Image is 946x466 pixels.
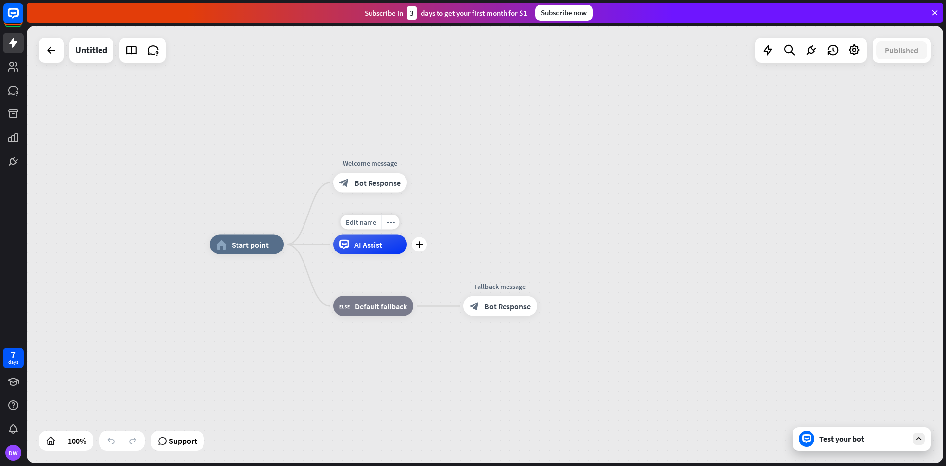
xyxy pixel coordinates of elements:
div: Fallback message [456,282,544,291]
div: 100% [65,433,89,449]
span: Edit name [346,218,376,227]
a: 7 days [3,348,24,368]
button: Published [876,41,927,59]
i: block_bot_response [470,301,479,311]
span: Support [169,433,197,449]
div: 7 [11,350,16,359]
i: block_fallback [339,301,350,311]
span: Start point [232,240,269,250]
div: Subscribe in days to get your first month for $1 [365,6,527,20]
div: DW [5,445,21,461]
button: Open LiveChat chat widget [8,4,37,34]
div: 3 [407,6,417,20]
div: days [8,359,18,366]
span: Bot Response [354,178,401,188]
i: more_horiz [387,218,395,226]
div: Test your bot [819,434,908,444]
div: Untitled [75,38,107,63]
span: Default fallback [355,301,407,311]
i: block_bot_response [339,178,349,188]
i: plus [416,241,423,248]
div: Subscribe now [535,5,593,21]
i: home_2 [216,240,227,250]
span: AI Assist [354,240,382,250]
div: Welcome message [326,158,414,168]
span: Bot Response [484,301,531,311]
